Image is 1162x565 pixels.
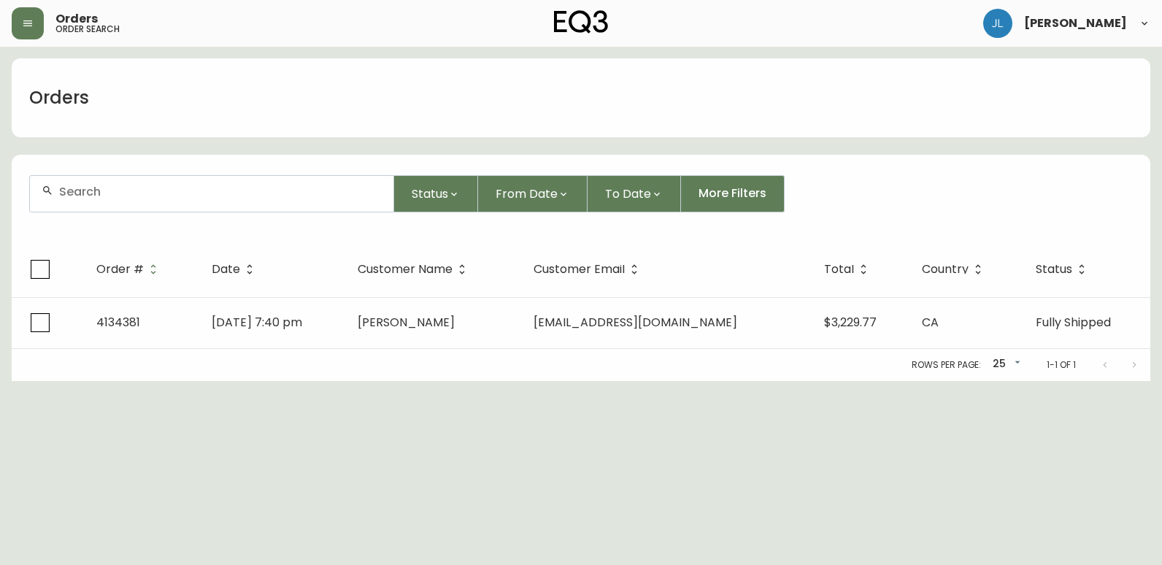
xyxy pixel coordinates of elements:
span: [DATE] 7:40 pm [212,314,302,331]
button: From Date [478,175,588,212]
span: Total [824,265,854,274]
span: Fully Shipped [1036,314,1111,331]
span: Customer Name [358,263,472,276]
span: Status [1036,265,1072,274]
input: Search [59,185,382,199]
p: 1-1 of 1 [1047,358,1076,372]
h1: Orders [29,85,89,110]
span: Customer Email [534,265,625,274]
span: Order # [96,263,163,276]
img: 1c9c23e2a847dab86f8017579b61559c [983,9,1012,38]
span: Status [412,185,448,203]
span: Order # [96,265,144,274]
span: Customer Email [534,263,644,276]
span: More Filters [699,185,766,201]
div: 25 [987,353,1023,377]
span: CA [922,314,939,331]
button: More Filters [681,175,785,212]
button: Status [394,175,478,212]
h5: order search [55,25,120,34]
span: $3,229.77 [824,314,877,331]
span: [PERSON_NAME] [358,314,455,331]
span: From Date [496,185,558,203]
span: Status [1036,263,1091,276]
span: Country [922,263,988,276]
span: Date [212,263,259,276]
span: [PERSON_NAME] [1024,18,1127,29]
span: Customer Name [358,265,453,274]
img: logo [554,10,608,34]
span: Date [212,265,240,274]
span: [EMAIL_ADDRESS][DOMAIN_NAME] [534,314,737,331]
p: Rows per page: [912,358,981,372]
span: Country [922,265,969,274]
span: To Date [605,185,651,203]
span: Total [824,263,873,276]
button: To Date [588,175,681,212]
span: 4134381 [96,314,140,331]
span: Orders [55,13,98,25]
